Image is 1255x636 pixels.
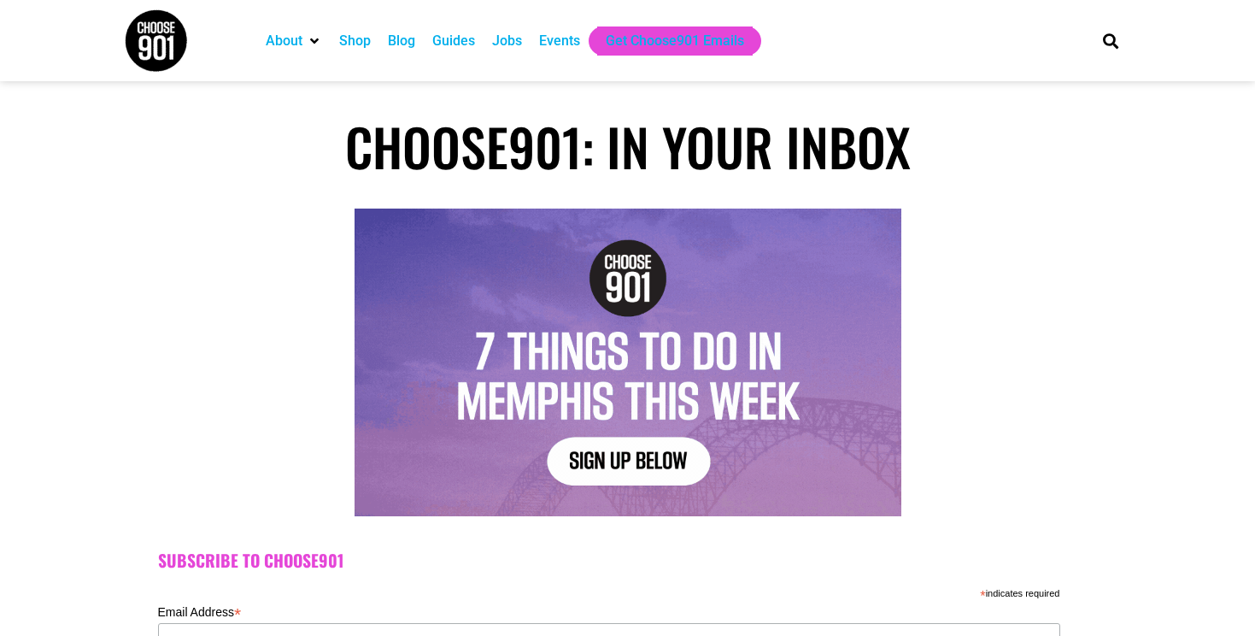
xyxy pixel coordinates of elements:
[492,31,522,51] a: Jobs
[257,26,1074,56] nav: Main nav
[388,31,415,51] a: Blog
[158,600,1060,621] label: Email Address
[539,31,580,51] a: Events
[355,209,901,516] img: Text graphic with "Choose 901" logo. Reads: "7 Things to Do in Memphis This Week. Sign Up Below."...
[158,551,1098,571] h2: Subscribe to Choose901
[124,115,1132,177] h1: Choose901: In Your Inbox
[257,26,331,56] div: About
[158,584,1060,600] div: indicates required
[1096,26,1124,55] div: Search
[266,31,302,51] a: About
[339,31,371,51] a: Shop
[606,31,744,51] a: Get Choose901 Emails
[432,31,475,51] a: Guides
